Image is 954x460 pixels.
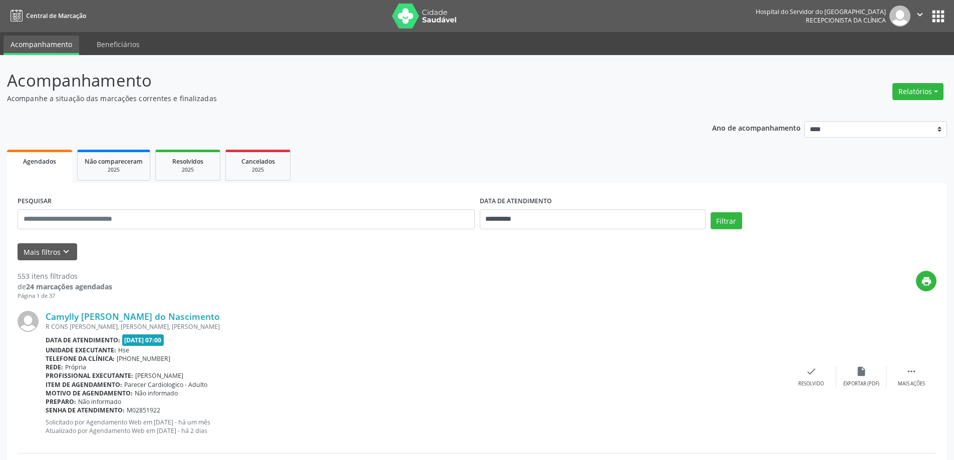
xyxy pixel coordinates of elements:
[18,281,112,292] div: de
[798,380,824,387] div: Resolvido
[18,194,52,209] label: PESQUISAR
[756,8,886,16] div: Hospital do Servidor do [GEOGRAPHIC_DATA]
[892,83,943,100] button: Relatórios
[122,334,164,346] span: [DATE] 07:00
[806,16,886,25] span: Recepcionista da clínica
[135,371,183,380] span: [PERSON_NAME]
[46,322,786,331] div: R CONS [PERSON_NAME], [PERSON_NAME], [PERSON_NAME]
[117,354,170,363] span: [PHONE_NUMBER]
[7,8,86,24] a: Central de Marcação
[90,36,147,53] a: Beneficiários
[806,366,817,377] i: check
[26,282,112,291] strong: 24 marcações agendadas
[921,276,932,287] i: print
[18,292,112,300] div: Página 1 de 37
[85,166,143,174] div: 2025
[46,363,63,371] b: Rede:
[46,311,220,322] a: Camylly [PERSON_NAME] do Nascimento
[172,157,203,166] span: Resolvidos
[712,121,801,134] p: Ano de acompanhamento
[18,311,39,332] img: img
[65,363,86,371] span: Própria
[85,157,143,166] span: Não compareceram
[843,380,879,387] div: Exportar (PDF)
[124,380,207,389] span: Parecer Cardiologico - Adulto
[46,389,133,397] b: Motivo de agendamento:
[78,397,121,406] span: Não informado
[241,157,275,166] span: Cancelados
[118,346,129,354] span: Hse
[135,389,178,397] span: Não informado
[889,6,910,27] img: img
[7,68,665,93] p: Acompanhamento
[929,8,947,25] button: apps
[914,9,925,20] i: 
[856,366,867,377] i: insert_drive_file
[233,166,283,174] div: 2025
[46,336,120,344] b: Data de atendimento:
[906,366,917,377] i: 
[127,406,160,414] span: M02851922
[7,93,665,104] p: Acompanhe a situação das marcações correntes e finalizadas
[480,194,552,209] label: DATA DE ATENDIMENTO
[916,271,936,291] button: print
[61,246,72,257] i: keyboard_arrow_down
[18,271,112,281] div: 553 itens filtrados
[18,243,77,261] button: Mais filtroskeyboard_arrow_down
[46,406,125,414] b: Senha de atendimento:
[46,346,116,354] b: Unidade executante:
[46,397,76,406] b: Preparo:
[26,12,86,20] span: Central de Marcação
[23,157,56,166] span: Agendados
[910,6,929,27] button: 
[46,371,133,380] b: Profissional executante:
[46,354,115,363] b: Telefone da clínica:
[46,418,786,435] p: Solicitado por Agendamento Web em [DATE] - há um mês Atualizado por Agendamento Web em [DATE] - h...
[711,212,742,229] button: Filtrar
[46,380,122,389] b: Item de agendamento:
[4,36,79,55] a: Acompanhamento
[898,380,925,387] div: Mais ações
[163,166,213,174] div: 2025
